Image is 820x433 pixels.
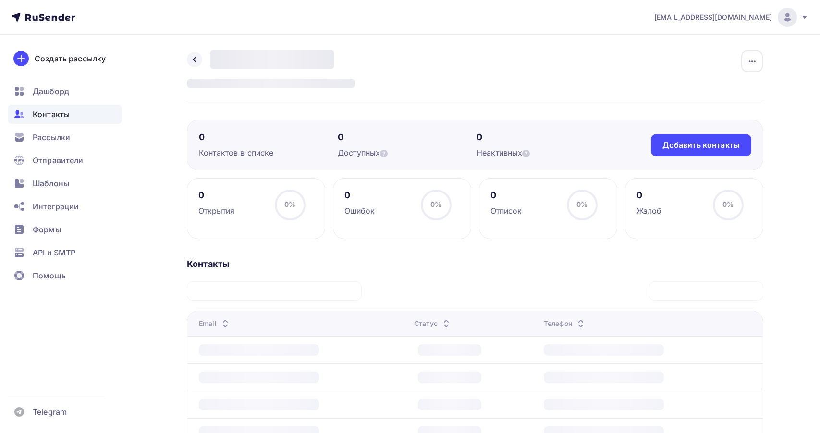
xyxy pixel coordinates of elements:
div: 0 [490,190,522,201]
div: Неактивных [477,147,615,158]
div: Доступных [338,147,477,158]
div: Контактов в списке [199,147,338,158]
a: Дашборд [8,82,122,101]
div: 0 [636,190,662,201]
a: Контакты [8,105,122,124]
span: Интеграции [33,201,79,212]
a: [EMAIL_ADDRESS][DOMAIN_NAME] [654,8,808,27]
span: 0% [430,200,441,208]
div: 0 [199,132,338,143]
div: Email [199,319,231,328]
span: Формы [33,224,61,235]
div: Телефон [544,319,587,328]
div: Жалоб [636,205,662,216]
div: Отписок [490,205,522,216]
span: Отправители [33,155,84,166]
span: Telegram [33,406,67,418]
div: Создать рассылку [35,53,106,64]
div: Ошибок [344,205,375,216]
span: API и SMTP [33,247,75,258]
span: Контакты [33,108,70,120]
span: 0% [722,200,734,208]
div: Открытия [198,205,235,216]
span: Помощь [33,270,66,281]
a: Рассылки [8,128,122,147]
span: Шаблоны [33,178,69,189]
div: Добавить контакты [662,140,740,151]
a: Отправители [8,151,122,170]
div: Контакты [187,258,763,270]
a: Формы [8,220,122,239]
span: 0% [576,200,587,208]
div: 0 [477,132,615,143]
span: Дашборд [33,85,69,97]
div: 0 [198,190,235,201]
div: Статус [414,319,452,328]
div: 0 [338,132,477,143]
span: Рассылки [33,132,70,143]
div: 0 [344,190,375,201]
a: Шаблоны [8,174,122,193]
span: 0% [284,200,295,208]
span: [EMAIL_ADDRESS][DOMAIN_NAME] [654,12,772,22]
